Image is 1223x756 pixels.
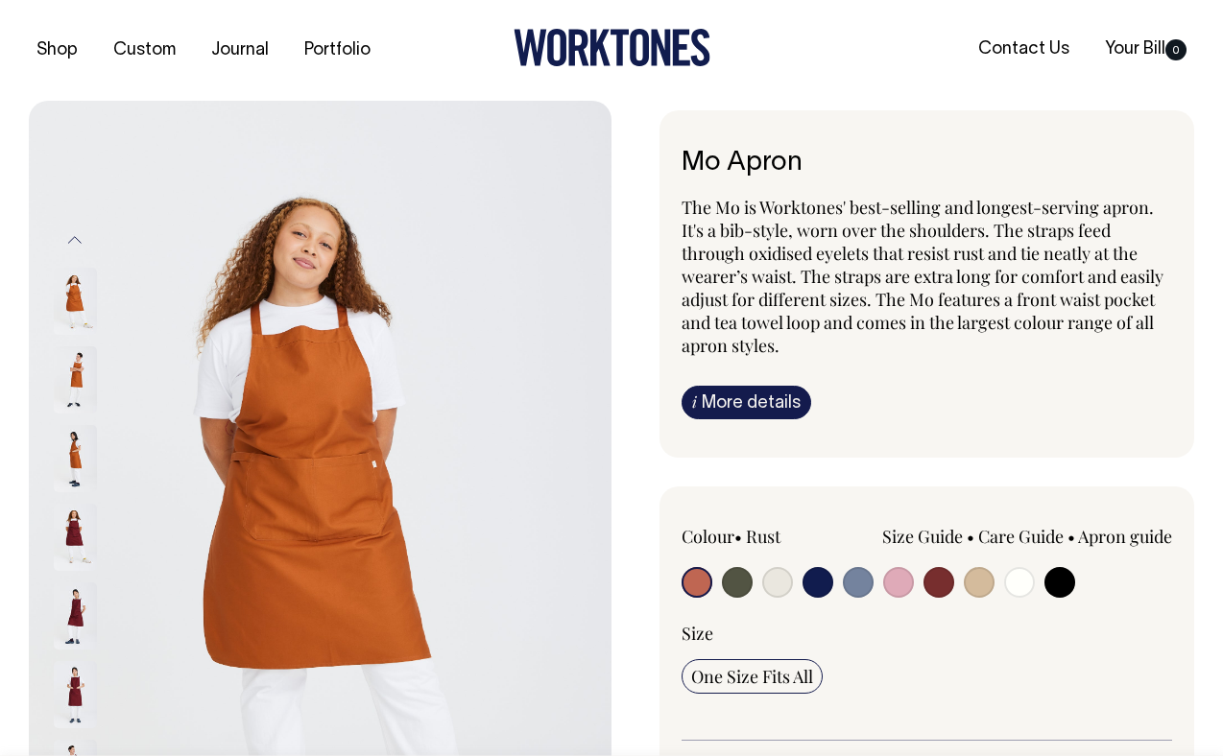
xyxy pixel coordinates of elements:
a: Custom [106,35,183,66]
a: Apron guide [1078,525,1172,548]
a: iMore details [682,386,811,419]
span: The Mo is Worktones' best-selling and longest-serving apron. It's a bib-style, worn over the shou... [682,196,1163,357]
a: Your Bill0 [1097,34,1194,65]
img: rust [54,425,97,492]
span: • [1067,525,1075,548]
img: burgundy [54,661,97,728]
span: i [692,391,697,412]
img: rust [54,268,97,335]
span: • [967,525,974,548]
div: Size [682,622,1172,645]
span: • [734,525,742,548]
a: Portfolio [297,35,378,66]
img: burgundy [54,582,97,650]
h6: Mo Apron [682,149,1172,178]
a: Care Guide [978,525,1064,548]
span: One Size Fits All [691,665,813,688]
a: Contact Us [971,34,1077,65]
input: One Size Fits All [682,659,823,694]
a: Journal [204,35,276,66]
img: rust [54,346,97,413]
div: Colour [682,525,877,548]
a: Shop [29,35,85,66]
button: Previous [60,219,89,262]
a: Size Guide [882,525,963,548]
label: Rust [746,525,780,548]
span: 0 [1165,39,1187,60]
img: burgundy [54,504,97,571]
